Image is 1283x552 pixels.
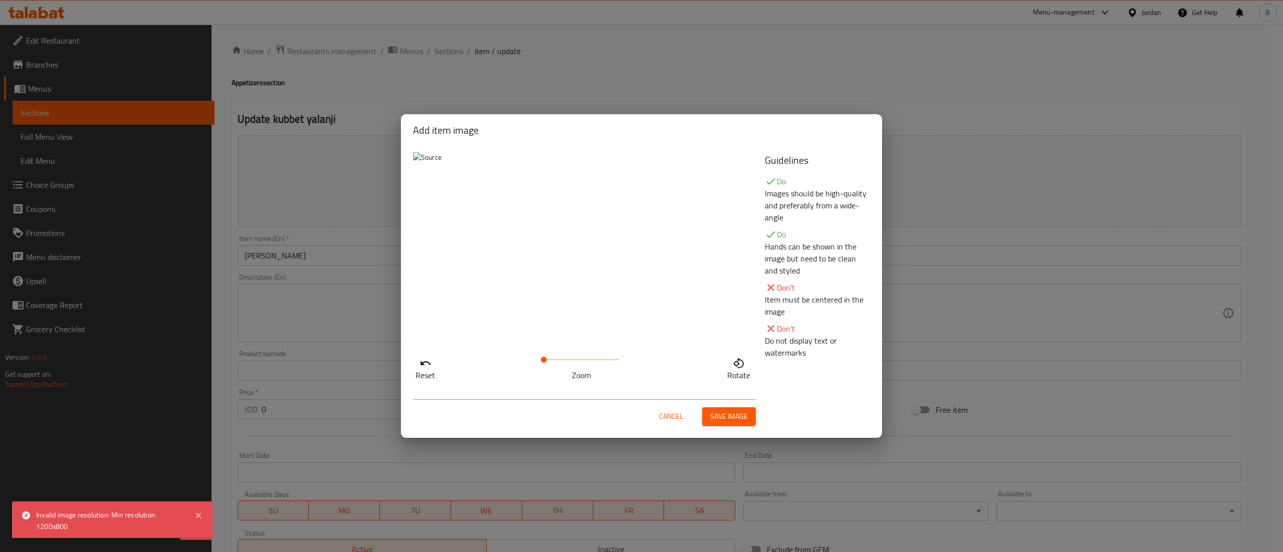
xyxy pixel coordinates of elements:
p: Do [765,175,870,187]
button: Reset [413,355,438,380]
p: Images should be high-quality and preferably from a wide-angle [765,187,870,223]
span: Cancel [659,410,683,423]
h2: Add item image [413,122,870,138]
p: Don't [765,282,870,294]
p: Hands can be shown in the image but need to be clean and styled [765,240,870,277]
h5: Guidelines [765,152,870,168]
p: Zoom [544,369,619,381]
p: Do not display text or watermarks [765,335,870,359]
img: Source [413,152,442,162]
p: Don't [765,323,870,335]
p: Do [765,228,870,240]
p: Reset [415,369,435,381]
div: Invalid image resolution: Min resolution 1200x800 [36,509,184,532]
button: Save image [702,407,756,426]
p: Item must be centered in the image [765,294,870,318]
span: Save image [710,410,748,423]
button: Cancel [655,407,687,426]
p: Rotate [727,369,750,381]
button: Rotate [725,355,753,380]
